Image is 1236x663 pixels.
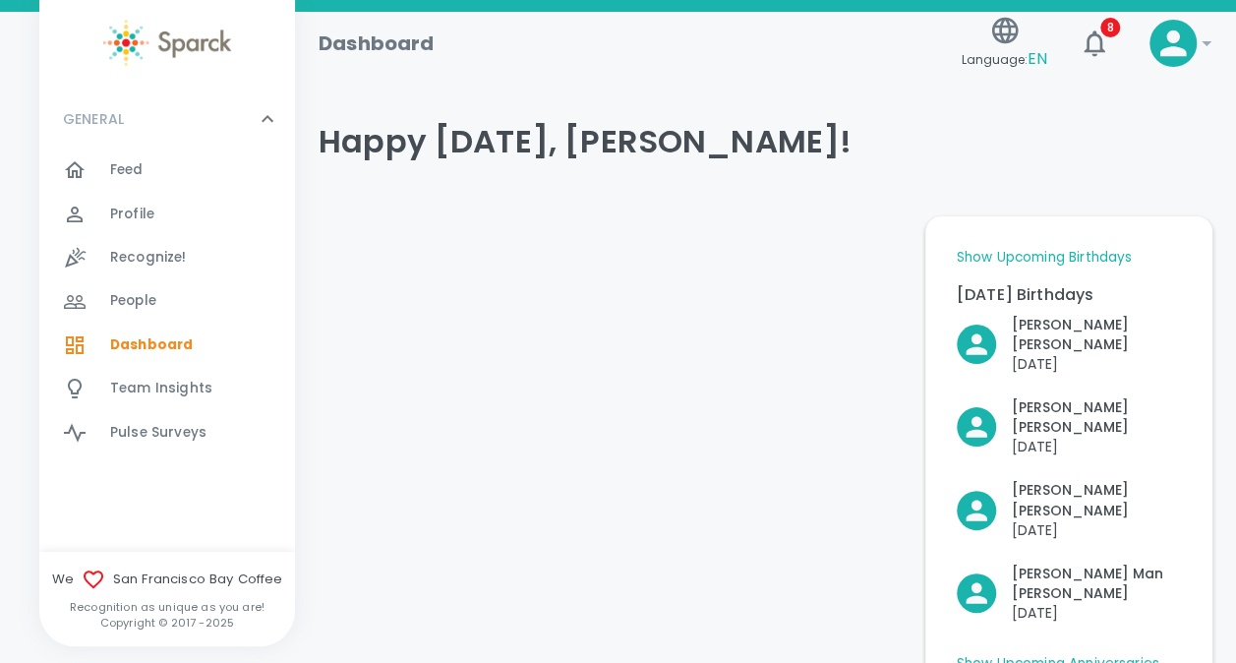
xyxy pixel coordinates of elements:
a: Recognize! [39,236,295,279]
a: Dashboard [39,324,295,367]
a: Team Insights [39,367,295,410]
span: Team Insights [110,379,212,398]
p: Copyright © 2017 - 2025 [39,615,295,631]
a: People [39,279,295,323]
span: Dashboard [110,335,193,355]
button: Click to Recognize! [957,397,1181,456]
span: Recognize! [110,248,187,268]
a: Show Upcoming Birthdays [957,248,1132,268]
span: EN [1028,47,1047,70]
a: Profile [39,193,295,236]
a: Pulse Surveys [39,411,295,454]
div: Click to Recognize! [941,548,1181,623]
p: [PERSON_NAME] Man [PERSON_NAME] [1012,564,1181,603]
p: [DATE] [1012,437,1181,456]
span: Pulse Surveys [110,423,206,443]
button: 8 [1071,20,1118,67]
span: Feed [110,160,144,180]
span: People [110,291,156,311]
p: [DATE] [1012,354,1181,374]
div: GENERAL [39,149,295,462]
span: We San Francisco Bay Coffee [39,568,295,591]
p: [PERSON_NAME] [PERSON_NAME] [1012,397,1181,437]
img: Sparck logo [103,20,231,66]
p: GENERAL [63,109,124,129]
span: Language: [962,46,1047,73]
p: [PERSON_NAME] [PERSON_NAME] [1012,480,1181,519]
div: GENERAL [39,90,295,149]
p: [DATE] Birthdays [957,283,1181,307]
a: Sparck logo [39,20,295,66]
h1: Dashboard [319,28,434,59]
div: Click to Recognize! [941,299,1181,374]
a: Feed [39,149,295,192]
button: Language:EN [954,9,1055,79]
button: Click to Recognize! [957,315,1181,374]
div: Click to Recognize! [941,382,1181,456]
span: 8 [1100,18,1120,37]
p: [DATE] [1012,520,1181,540]
p: [PERSON_NAME] [PERSON_NAME] [1012,315,1181,354]
h4: Happy [DATE], [PERSON_NAME]! [319,122,1212,161]
span: Profile [110,205,154,224]
p: Recognition as unique as you are! [39,599,295,615]
button: Click to Recognize! [957,480,1181,539]
div: Click to Recognize! [941,464,1181,539]
button: Click to Recognize! [957,564,1181,623]
p: [DATE] [1012,603,1181,623]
